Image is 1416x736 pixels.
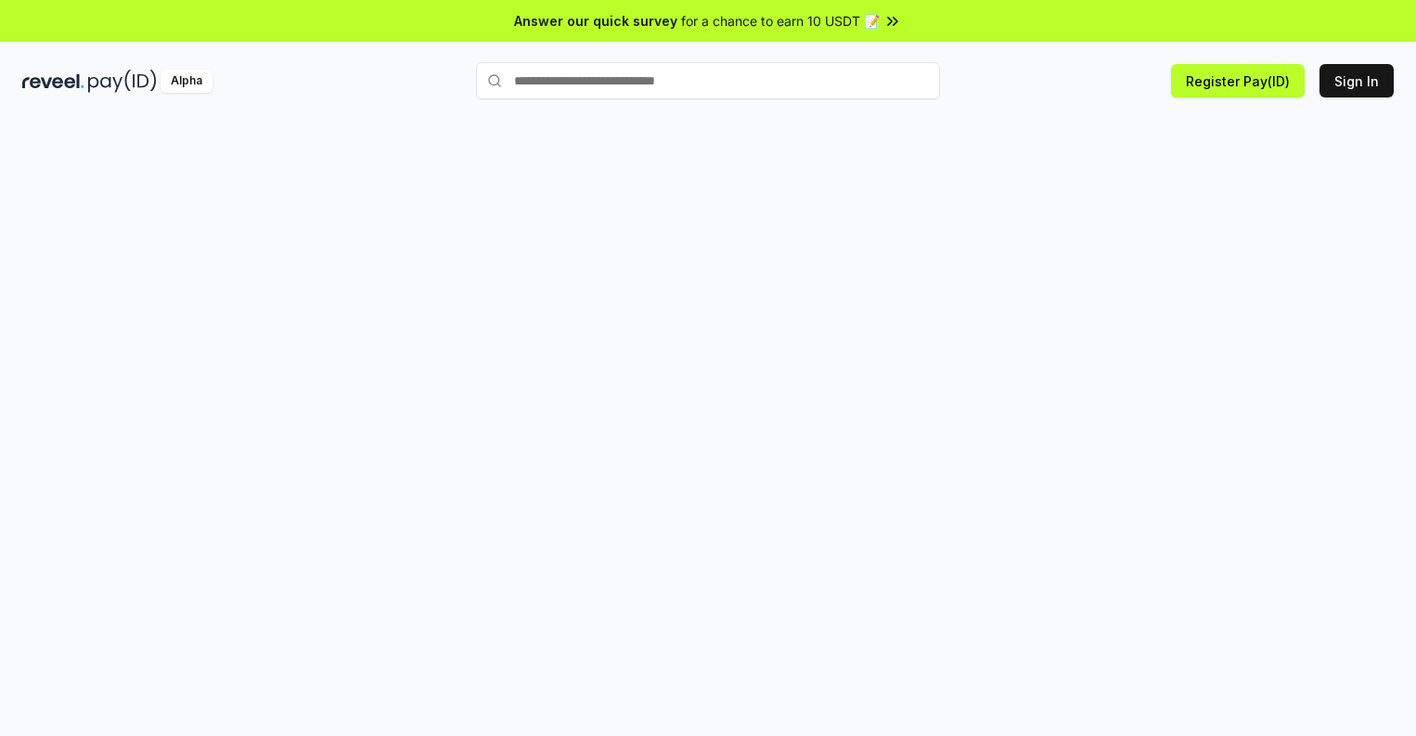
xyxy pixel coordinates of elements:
[88,70,157,93] img: pay_id
[514,11,677,31] span: Answer our quick survey
[22,70,84,93] img: reveel_dark
[1319,64,1394,97] button: Sign In
[1171,64,1305,97] button: Register Pay(ID)
[681,11,880,31] span: for a chance to earn 10 USDT 📝
[161,70,212,93] div: Alpha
